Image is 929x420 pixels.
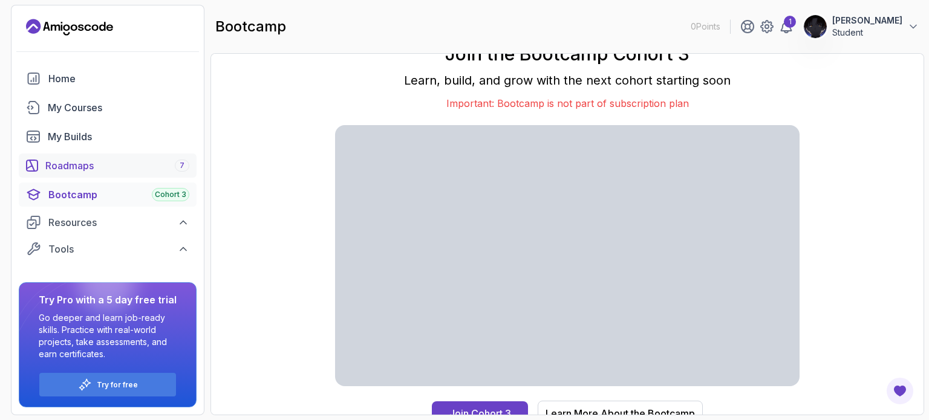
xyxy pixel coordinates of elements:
p: Student [832,27,902,39]
a: courses [19,95,197,120]
a: 1 [779,19,794,34]
a: Landing page [26,18,113,37]
div: My Courses [48,100,189,115]
div: 1 [784,16,796,28]
div: Tools [48,242,189,256]
h2: bootcamp [215,17,286,36]
div: Resources [48,215,189,230]
div: My Builds [48,129,189,144]
p: Go deeper and learn job-ready skills. Practice with real-world projects, take assessments, and ea... [39,312,177,360]
a: bootcamp [19,183,197,207]
a: builds [19,124,197,149]
button: user profile image[PERSON_NAME]Student [803,15,919,39]
button: Resources [19,212,197,233]
p: [PERSON_NAME] [832,15,902,27]
h1: Join the Bootcamp Cohort 3 [335,43,800,65]
button: Try for free [39,372,177,397]
p: Learn, build, and grow with the next cohort starting soon [335,72,800,89]
a: roadmaps [19,153,197,178]
a: home [19,66,197,91]
span: 7 [180,161,184,170]
div: Home [48,71,189,86]
img: user profile image [804,15,827,38]
div: Roadmaps [45,158,189,173]
p: 0 Points [691,21,720,33]
button: Open Feedback Button [885,376,914,405]
div: Bootcamp [48,187,189,202]
p: Important: Bootcamp is not part of subscription plan [335,96,800,111]
button: Tools [19,238,197,260]
a: Try for free [97,380,138,390]
span: Cohort 3 [155,190,186,199]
